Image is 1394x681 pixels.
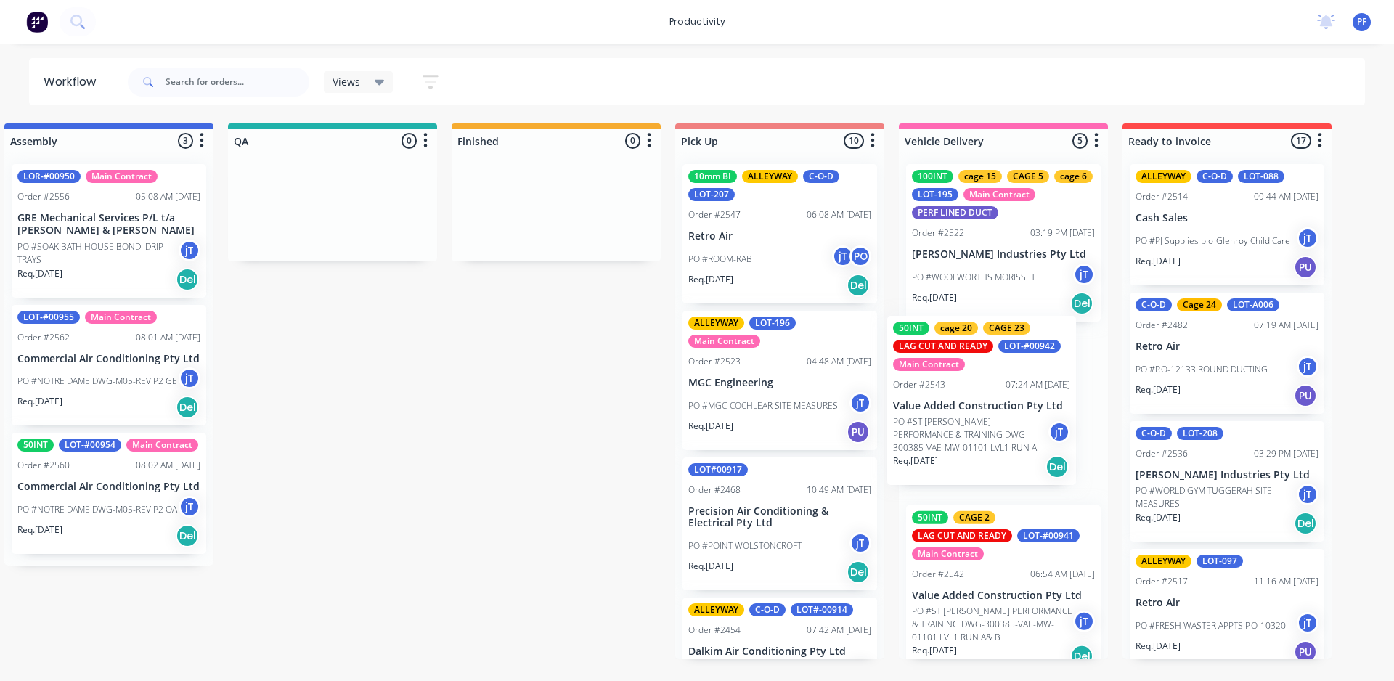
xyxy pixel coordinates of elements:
[166,68,309,97] input: Search for orders...
[1357,15,1366,28] span: PF
[333,74,360,89] span: Views
[26,11,48,33] img: Factory
[44,73,103,91] div: Workflow
[662,11,733,33] div: productivity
